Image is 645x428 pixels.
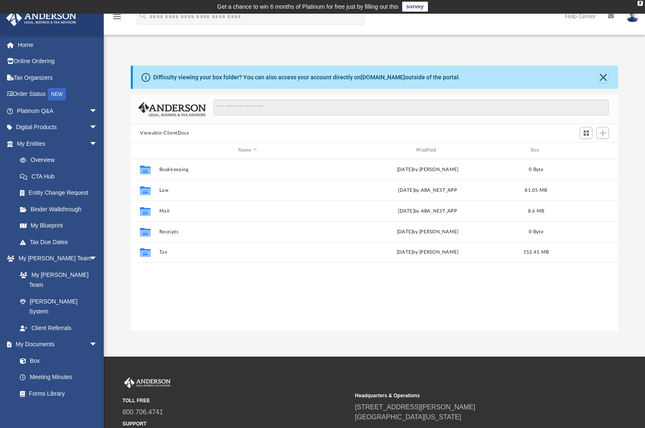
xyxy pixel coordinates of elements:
[131,159,618,331] div: grid
[6,86,110,103] a: Order StatusNEW
[529,229,543,234] span: 0 Byte
[89,103,106,120] span: arrow_drop_down
[6,37,110,53] a: Home
[12,320,106,336] a: Client Referrals
[355,413,461,421] a: [GEOGRAPHIC_DATA][US_STATE]
[340,207,516,215] div: [DATE] by ABA_NEST_APP
[89,250,106,267] span: arrow_drop_down
[638,1,643,6] div: close
[12,185,110,201] a: Entity Change Request
[340,228,516,235] div: [DATE] by [PERSON_NAME]
[6,69,110,86] a: Tax Organizers
[12,201,110,218] a: Binder Walkthrough
[89,119,106,136] span: arrow_drop_down
[580,127,592,139] button: Switch to Grid View
[523,250,549,254] span: 152.41 MB
[134,147,155,154] div: id
[626,10,639,22] img: User Pic
[6,336,106,353] a: My Documentsarrow_drop_down
[6,119,110,136] a: Digital Productsarrow_drop_down
[12,234,110,250] a: Tax Due Dates
[528,208,545,213] span: 8.6 MB
[355,392,581,399] small: Headquarters & Operations
[12,152,110,169] a: Overview
[525,188,547,192] span: 81.05 MB
[6,53,110,70] a: Online Ordering
[596,127,609,139] button: Add
[159,249,336,255] button: Tax
[89,336,106,353] span: arrow_drop_down
[159,167,336,172] button: Bookkeeping
[397,250,413,254] span: [DATE]
[12,369,106,386] a: Meeting Minutes
[153,73,460,82] div: Difficulty viewing your box folder? You can also access your account directly on outside of the p...
[122,420,349,428] small: SUPPORT
[361,74,405,81] a: [DOMAIN_NAME]
[556,147,614,154] div: id
[48,88,66,100] div: NEW
[6,135,110,152] a: My Entitiesarrow_drop_down
[159,229,336,235] button: Receipts
[122,397,349,404] small: TOLL FREE
[159,188,336,193] button: Law
[529,167,543,171] span: 0 Byte
[355,404,475,411] a: [STREET_ADDRESS][PERSON_NAME]
[140,130,189,137] button: Viewable-ClientDocs
[12,352,102,369] a: Box
[89,135,106,152] span: arrow_drop_down
[340,166,516,173] div: [DATE] by [PERSON_NAME]
[112,12,122,22] i: menu
[122,408,163,416] a: 800.706.4741
[12,168,110,185] a: CTA Hub
[12,267,102,293] a: My [PERSON_NAME] Team
[12,293,106,320] a: [PERSON_NAME] System
[139,11,148,20] i: search
[6,250,106,267] a: My [PERSON_NAME] Teamarrow_drop_down
[159,208,336,214] button: Mail
[598,71,609,83] button: Close
[6,103,110,119] a: Platinum Q&Aarrow_drop_down
[340,249,516,256] div: by [PERSON_NAME]
[217,2,398,12] div: Get a chance to win 6 months of Platinum for free just by filling out this
[159,147,336,154] div: Name
[339,147,516,154] div: Modified
[402,2,428,12] a: survey
[520,147,553,154] div: Size
[112,16,122,22] a: menu
[4,10,79,26] img: Anderson Advisors Platinum Portal
[122,377,172,388] img: Anderson Advisors Platinum Portal
[12,385,102,402] a: Forms Library
[340,186,516,194] div: [DATE] by ABA_NEST_APP
[213,100,609,115] input: Search files and folders
[12,218,106,234] a: My Blueprint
